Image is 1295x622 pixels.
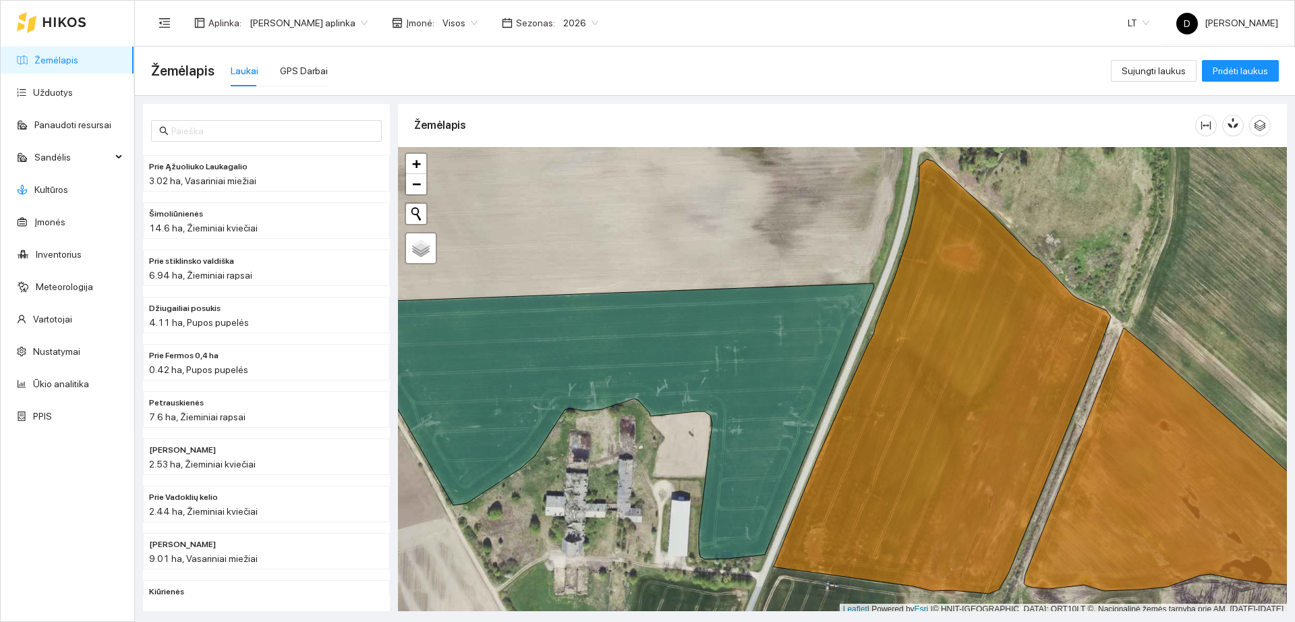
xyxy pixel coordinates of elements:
[149,208,203,221] span: Šimoliūnienės
[194,18,205,28] span: layout
[33,314,72,324] a: Vartotojai
[34,144,111,171] span: Sandėlis
[149,444,216,457] span: Prie Svajūno
[149,349,219,362] span: Prie Fermos 0,4 ha
[34,119,111,130] a: Panaudoti resursai
[149,302,221,315] span: Džiugailiai posukis
[1202,60,1279,82] button: Pridėti laukus
[1184,13,1190,34] span: D
[392,18,403,28] span: shop
[149,553,258,564] span: 9.01 ha, Vasariniai miežiai
[149,538,216,551] span: Prie Ažuoliuko
[516,16,555,30] span: Sezonas :
[231,63,258,78] div: Laukai
[502,18,513,28] span: calendar
[34,217,65,227] a: Įmonės
[149,161,248,173] span: Prie Ąžuoliuko Laukagalio
[1128,13,1149,33] span: LT
[208,16,241,30] span: Aplinka :
[1195,115,1217,136] button: column-width
[149,255,234,268] span: Prie stiklinsko valdiška
[1111,60,1197,82] button: Sujungti laukus
[406,233,436,263] a: Layers
[1122,63,1186,78] span: Sujungti laukus
[843,604,867,614] a: Leaflet
[1111,65,1197,76] a: Sujungti laukus
[33,87,73,98] a: Užduotys
[1196,120,1216,131] span: column-width
[1213,63,1268,78] span: Pridėti laukus
[33,378,89,389] a: Ūkio analitika
[406,204,426,224] button: Initiate a new search
[406,16,434,30] span: Įmonė :
[280,63,328,78] div: GPS Darbai
[414,106,1195,144] div: Žemėlapis
[33,346,80,357] a: Nustatymai
[149,412,246,422] span: 7.6 ha, Žieminiai rapsai
[250,13,368,33] span: Donato Grakausko aplinka
[33,411,52,422] a: PPIS
[149,270,252,281] span: 6.94 ha, Žieminiai rapsai
[149,491,218,504] span: Prie Vadoklių kelio
[149,506,258,517] span: 2.44 ha, Žieminiai kviečiai
[149,397,204,409] span: Petrauskienės
[406,174,426,194] a: Zoom out
[36,281,93,292] a: Meteorologija
[149,459,256,470] span: 2.53 ha, Žieminiai kviečiai
[149,223,258,233] span: 14.6 ha, Žieminiai kviečiai
[931,604,933,614] span: |
[840,604,1287,615] div: | Powered by © HNIT-[GEOGRAPHIC_DATA]; ORT10LT ©, Nacionalinė žemės tarnyba prie AM, [DATE]-[DATE]
[412,155,421,172] span: +
[159,126,169,136] span: search
[151,60,214,82] span: Žemėlapis
[149,175,256,186] span: 3.02 ha, Vasariniai miežiai
[412,175,421,192] span: −
[915,604,929,614] a: Esri
[34,55,78,65] a: Žemėlapis
[442,13,478,33] span: Visos
[1176,18,1278,28] span: [PERSON_NAME]
[171,123,374,138] input: Paieška
[149,586,184,598] span: Kiūrienės
[34,184,68,195] a: Kultūros
[563,13,598,33] span: 2026
[1202,65,1279,76] a: Pridėti laukus
[36,249,82,260] a: Inventorius
[406,154,426,174] a: Zoom in
[151,9,178,36] button: menu-fold
[149,364,248,375] span: 0.42 ha, Pupos pupelės
[159,17,171,29] span: menu-fold
[149,317,249,328] span: 4.11 ha, Pupos pupelės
